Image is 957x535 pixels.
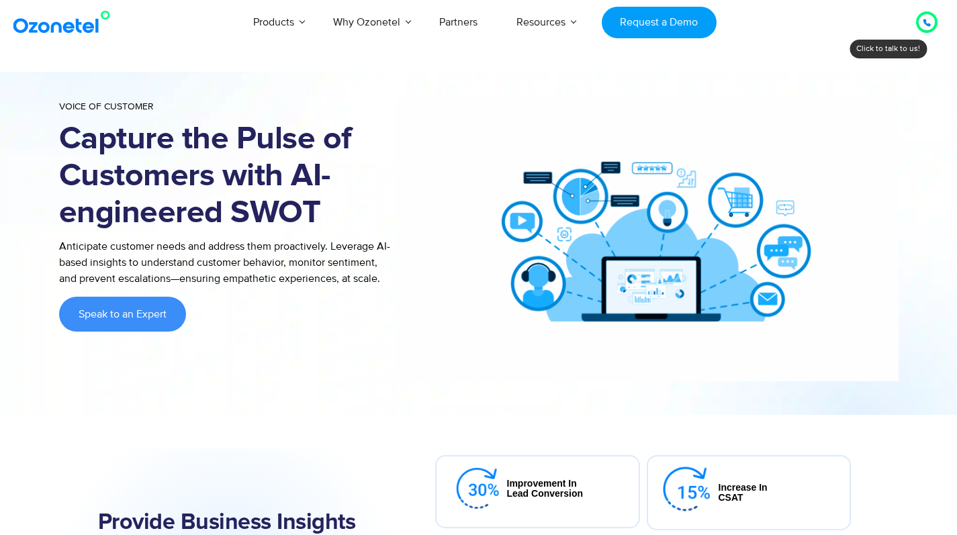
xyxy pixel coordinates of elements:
[59,121,395,232] h1: Capture the Pulse of Customers with AI-engineered SWOT
[602,7,717,38] a: Request a Demo
[59,238,395,287] p: Anticipate customer needs and address them proactively. Leverage AI-based insights to understand ...
[59,297,186,332] a: Speak to an Expert
[79,309,167,320] span: Speak to an Expert
[507,479,584,499] div: Improvement in lead conversion
[719,483,768,503] div: Increase in CSAT
[59,101,154,112] span: Voice of Customer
